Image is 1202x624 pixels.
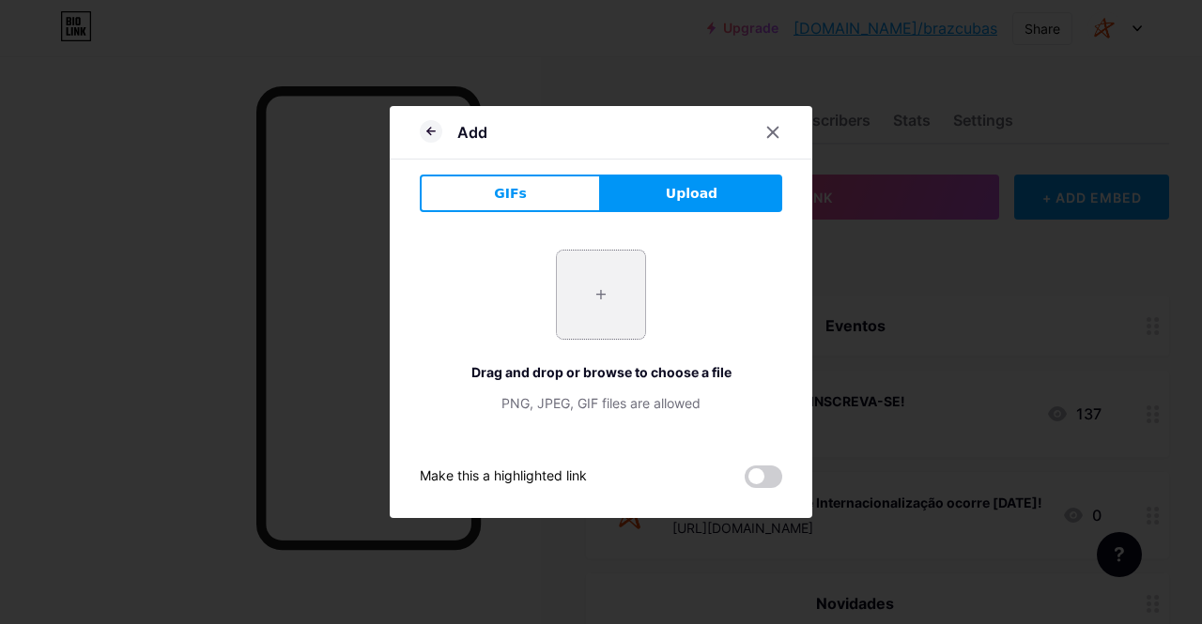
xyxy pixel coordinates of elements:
span: GIFs [494,184,527,204]
button: GIFs [420,175,601,212]
div: PNG, JPEG, GIF files are allowed [420,393,782,413]
div: Drag and drop or browse to choose a file [420,362,782,382]
div: Make this a highlighted link [420,465,587,488]
button: Upload [601,175,782,212]
div: Add [457,121,487,144]
span: Upload [666,184,717,204]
